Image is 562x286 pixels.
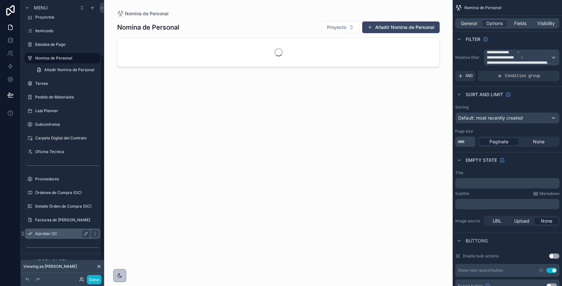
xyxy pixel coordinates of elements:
span: Default: most recently created [458,115,523,121]
label: Proyectos [35,15,99,20]
span: Fields [514,20,527,27]
a: Órdenes de Compra (OC) [25,188,100,198]
a: Facturas de [PERSON_NAME] [25,215,100,225]
span: Paginate [489,138,508,145]
label: Carpeta Digital del Contrato [35,136,99,141]
label: Last Planner [35,108,99,113]
a: Pedido de Materiales [25,92,100,102]
a: Nomina de Personal [25,53,100,63]
a: Tareas [25,78,100,89]
div: Show new record button [458,268,503,273]
span: Buttons [466,238,488,244]
label: Relative filter [455,55,481,60]
label: Facturas de [PERSON_NAME] [35,217,99,223]
span: None [541,218,552,224]
span: Upload [514,218,529,224]
label: Tareas [35,81,99,86]
a: Last Planner [25,106,100,116]
span: URL [493,218,501,224]
label: Órdenes de Compra (OC) [35,190,99,195]
a: Subcontratos [25,119,100,130]
a: Itemizado [25,26,100,36]
span: Sort And Limit [466,91,503,98]
a: Detalle Órden de Compra (OC) [25,201,100,212]
label: Nomina de Personal [35,56,96,61]
label: Proveedores [35,176,99,182]
label: Subtitle [455,191,469,196]
span: Nomina de Personal [464,5,501,10]
span: Filter [466,36,480,43]
a: Añadir Nomina de Personal [33,65,100,75]
label: Estados de Pago [35,42,99,47]
label: Itemizado [35,28,99,33]
label: Enable bulk actions [463,253,499,259]
button: Default: most recently created [455,112,559,123]
span: Markdown [540,191,559,196]
label: Oficina Técnica [35,149,99,154]
span: Viewing as [PERSON_NAME] [23,264,77,269]
a: Oficina Técnica [25,147,100,157]
span: AND [466,73,473,79]
a: Estados de Pago [25,39,100,50]
span: Empty state [466,157,497,163]
label: Sorting [455,105,469,110]
label: Page size [455,129,473,134]
a: Proveedores [25,174,100,184]
label: Image source [455,218,481,224]
span: None [533,138,544,145]
label: Detalle Órden de Compra (OC) [35,204,99,209]
span: General [461,20,477,27]
label: Pedido de Materiales [35,95,99,100]
span: Options [486,20,503,27]
a: Markdown [533,191,559,196]
label: Title [455,170,463,175]
label: Aprobar OC [35,231,87,236]
span: Añadir Nomina de Personal [44,67,94,72]
div: scrollable content [455,199,559,209]
a: Carpeta Digital del Contrato [25,133,100,143]
span: Condition group [505,73,540,79]
label: Subcontratos [35,122,99,127]
div: scrollable content [455,178,559,188]
a: Proyectos [25,12,100,22]
a: Aprobar OC [25,228,100,239]
span: Visibility [537,20,555,27]
span: Menu [34,5,48,11]
button: Done [87,275,102,284]
span: Hidden pages [34,258,67,265]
